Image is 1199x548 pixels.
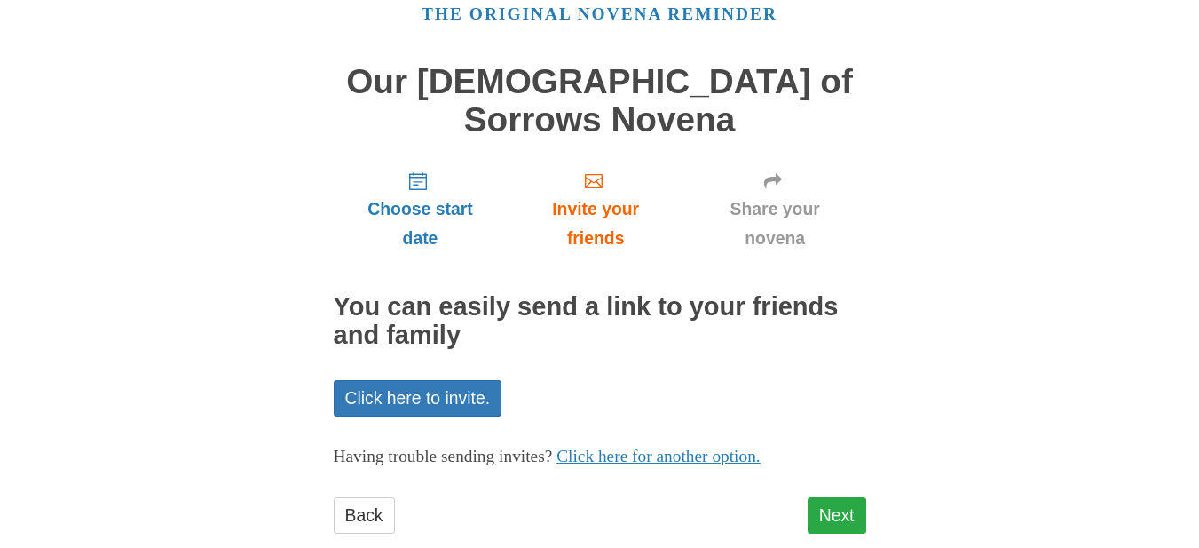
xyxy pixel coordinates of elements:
[334,156,508,262] a: Choose start date
[702,195,848,253] span: Share your novena
[334,447,553,465] span: Having trouble sending invites?
[422,4,777,23] a: The original novena reminder
[334,380,502,417] a: Click here to invite.
[525,195,666,253] span: Invite your friends
[334,497,395,534] a: Back
[808,497,866,534] a: Next
[556,447,761,465] a: Click here for another option.
[334,63,866,139] h1: Our [DEMOGRAPHIC_DATA] of Sorrows Novena
[351,195,490,253] span: Choose start date
[684,156,866,262] a: Share your novena
[334,293,866,350] h2: You can easily send a link to your friends and family
[507,156,683,262] a: Invite your friends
